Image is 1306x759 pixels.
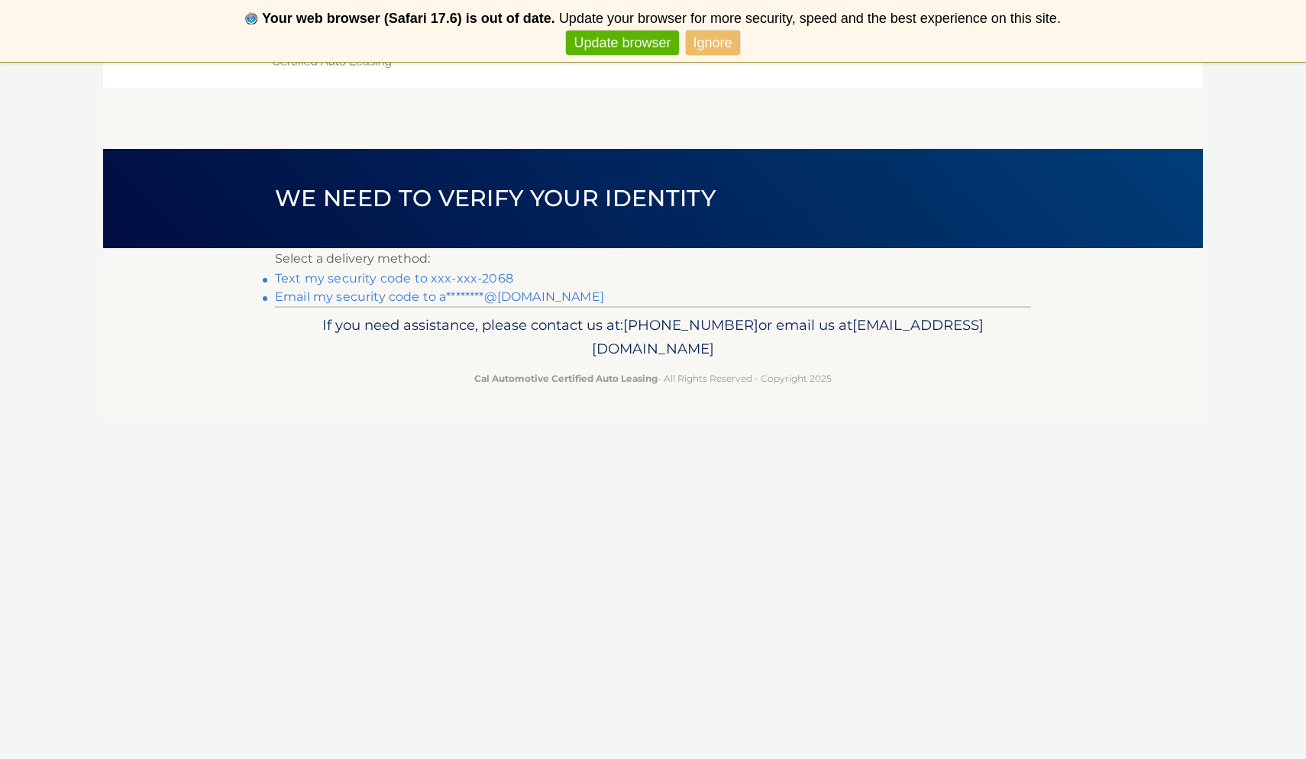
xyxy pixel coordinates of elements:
[275,271,513,286] a: Text my security code to xxx-xxx-2068
[285,313,1021,362] p: If you need assistance, please contact us at: or email us at
[275,248,1031,270] p: Select a delivery method:
[566,31,678,56] a: Update browser
[686,31,740,56] a: Ignore
[474,373,658,384] strong: Cal Automotive Certified Auto Leasing
[262,11,555,26] b: Your web browser (Safari 17.6) is out of date.
[275,184,716,212] span: We need to verify your identity
[285,370,1021,386] p: - All Rights Reserved - Copyright 2025
[623,316,758,334] span: [PHONE_NUMBER]
[275,289,604,304] a: Email my security code to a********@[DOMAIN_NAME]
[559,11,1061,26] span: Update your browser for more security, speed and the best experience on this site.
